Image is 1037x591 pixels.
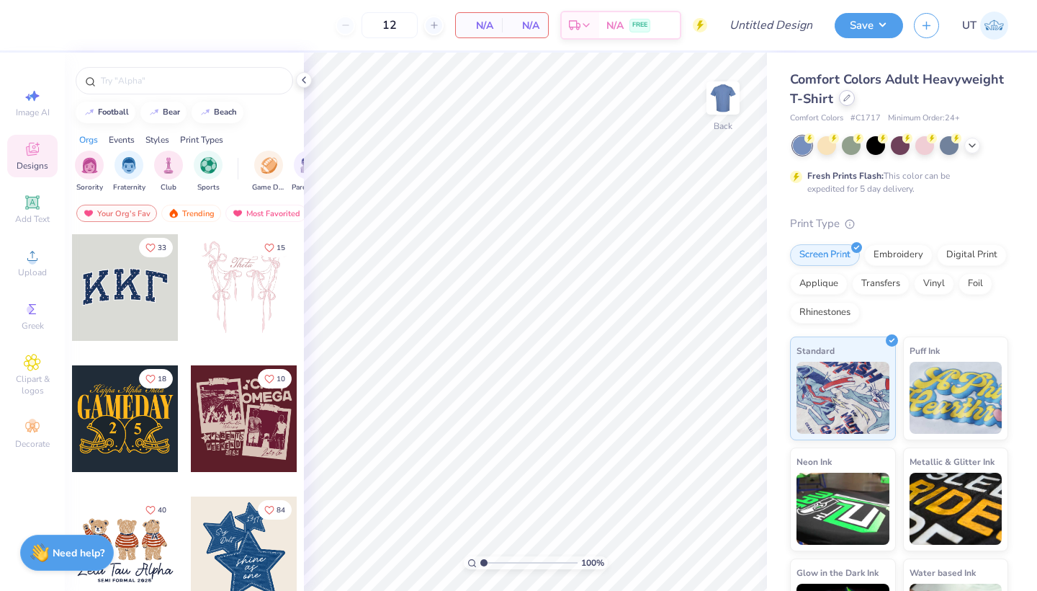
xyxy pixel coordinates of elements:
[200,157,217,174] img: Sports Image
[258,238,292,257] button: Like
[910,565,976,580] span: Water based Ink
[910,454,995,469] span: Metallic & Glitter Ink
[807,169,984,195] div: This color can be expedited for 5 day delivery.
[910,473,1002,545] img: Metallic & Glitter Ink
[53,546,104,560] strong: Need help?
[962,12,1008,40] a: UT
[796,454,832,469] span: Neon Ink
[225,205,307,222] div: Most Favorited
[796,343,835,358] span: Standard
[914,273,954,295] div: Vinyl
[22,320,44,332] span: Greek
[277,376,285,383] span: 10
[980,12,1008,40] img: Uma Trukhan
[76,182,103,193] span: Sorority
[139,238,173,257] button: Like
[709,84,737,112] img: Back
[98,108,129,116] div: football
[790,112,843,125] span: Comfort Colors
[511,18,539,33] span: N/A
[214,108,237,116] div: beach
[464,18,493,33] span: N/A
[99,74,284,88] input: Try "Alpha"
[109,133,135,146] div: Events
[75,151,104,193] div: filter for Sorority
[15,438,50,450] span: Decorate
[161,182,176,193] span: Club
[790,244,860,266] div: Screen Print
[75,151,104,193] button: filter button
[17,160,48,172] span: Designs
[606,18,624,33] span: N/A
[790,215,1008,232] div: Print Type
[258,369,292,388] button: Like
[76,205,157,222] div: Your Org's Fav
[113,151,145,193] button: filter button
[121,157,137,174] img: Fraternity Image
[145,133,169,146] div: Styles
[850,112,881,125] span: # C1717
[959,273,992,295] div: Foil
[277,244,285,252] span: 15
[362,12,418,38] input: – –
[300,157,317,174] img: Parent's Weekend Image
[807,170,884,182] strong: Fresh Prints Flash:
[16,107,50,118] span: Image AI
[864,244,933,266] div: Embroidery
[163,108,180,116] div: bear
[888,112,960,125] span: Minimum Order: 24 +
[197,182,220,193] span: Sports
[83,208,94,218] img: most_fav.gif
[76,102,135,123] button: football
[158,244,166,252] span: 33
[252,182,285,193] span: Game Day
[199,108,211,117] img: trend_line.gif
[81,157,98,174] img: Sorority Image
[15,213,50,225] span: Add Text
[258,500,292,520] button: Like
[632,20,647,30] span: FREE
[910,343,940,358] span: Puff Ink
[113,182,145,193] span: Fraternity
[796,565,879,580] span: Glow in the Dark Ink
[292,182,325,193] span: Parent's Weekend
[139,500,173,520] button: Like
[158,376,166,383] span: 18
[79,133,98,146] div: Orgs
[714,120,732,133] div: Back
[252,151,285,193] button: filter button
[192,102,243,123] button: beach
[292,151,325,193] div: filter for Parent's Weekend
[292,151,325,193] button: filter button
[194,151,223,193] div: filter for Sports
[261,157,277,174] img: Game Day Image
[910,362,1002,434] img: Puff Ink
[277,507,285,514] span: 84
[84,108,95,117] img: trend_line.gif
[581,556,604,569] span: 100 %
[148,108,160,117] img: trend_line.gif
[852,273,910,295] div: Transfers
[252,151,285,193] div: filter for Game Day
[718,11,824,40] input: Untitled Design
[168,208,179,218] img: trending.gif
[796,362,889,434] img: Standard
[796,473,889,545] img: Neon Ink
[158,507,166,514] span: 40
[18,267,47,278] span: Upload
[790,273,848,295] div: Applique
[180,133,223,146] div: Print Types
[7,373,58,396] span: Clipart & logos
[835,13,903,38] button: Save
[154,151,183,193] div: filter for Club
[790,71,1004,107] span: Comfort Colors Adult Heavyweight T-Shirt
[113,151,145,193] div: filter for Fraternity
[161,157,176,174] img: Club Image
[232,208,243,218] img: most_fav.gif
[790,302,860,324] div: Rhinestones
[937,244,1007,266] div: Digital Print
[140,102,187,123] button: bear
[161,205,221,222] div: Trending
[194,151,223,193] button: filter button
[139,369,173,388] button: Like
